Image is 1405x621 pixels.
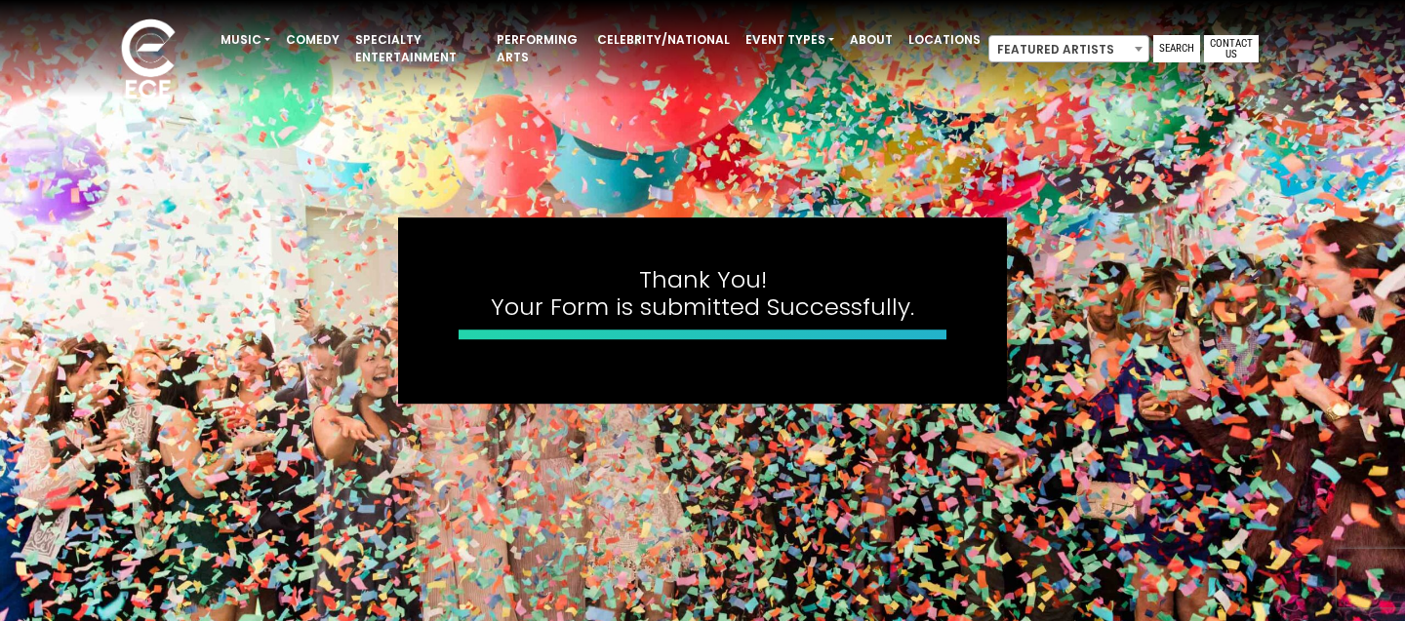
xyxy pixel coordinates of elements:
[347,23,489,74] a: Specialty Entertainment
[988,35,1149,62] span: Featured Artists
[459,266,946,323] h4: Thank You! Your Form is submitted Successfully.
[901,23,988,57] a: Locations
[278,23,347,57] a: Comedy
[100,14,197,108] img: ece_new_logo_whitev2-1.png
[1204,35,1259,62] a: Contact Us
[842,23,901,57] a: About
[989,36,1148,63] span: Featured Artists
[489,23,589,74] a: Performing Arts
[589,23,738,57] a: Celebrity/National
[738,23,842,57] a: Event Types
[1153,35,1200,62] a: Search
[213,23,278,57] a: Music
